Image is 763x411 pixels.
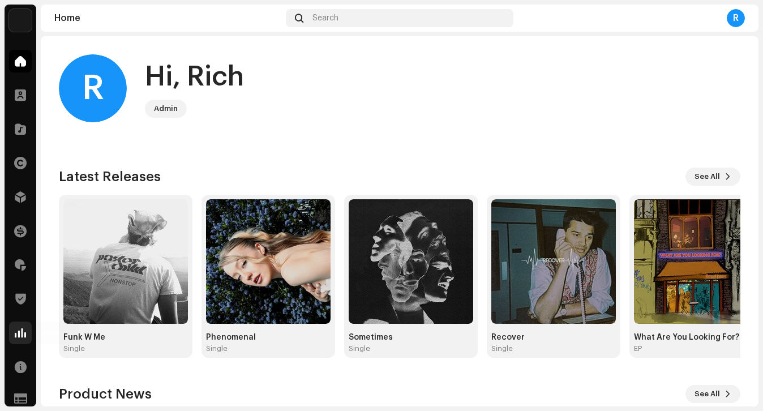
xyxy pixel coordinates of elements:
div: Single [349,344,370,353]
div: Single [206,344,228,353]
div: R [59,54,127,122]
span: See All [695,383,720,405]
img: d50a7560-53f9-4701-bab8-639027a018bb [491,199,616,324]
div: Home [54,14,281,23]
span: See All [695,165,720,188]
div: Recover [491,333,616,342]
div: Phenomenal [206,333,331,342]
div: Sometimes [349,333,473,342]
div: Single [63,344,85,353]
div: R [727,9,745,27]
img: fd455c69-083c-42b0-ac85-79332ece2b07 [349,199,473,324]
h3: Latest Releases [59,168,161,186]
span: Search [312,14,338,23]
h3: Product News [59,385,152,403]
div: Single [491,344,513,353]
div: Hi, Rich [145,59,244,95]
button: See All [685,168,740,186]
div: EP [634,344,642,353]
img: b9d59dfa-07a0-4586-9f90-0db785534b46 [634,199,758,324]
div: Funk W Me [63,333,188,342]
img: 918831e2-8168-4ec3-84df-180867041601 [206,199,331,324]
div: Admin [154,102,178,115]
img: cfa90a3a-4c37-4a1f-86c0-1ca56269c9a0 [63,199,188,324]
div: What Are You Looking For? [634,333,758,342]
button: See All [685,385,740,403]
img: 34f81ff7-2202-4073-8c5d-62963ce809f3 [9,9,32,32]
